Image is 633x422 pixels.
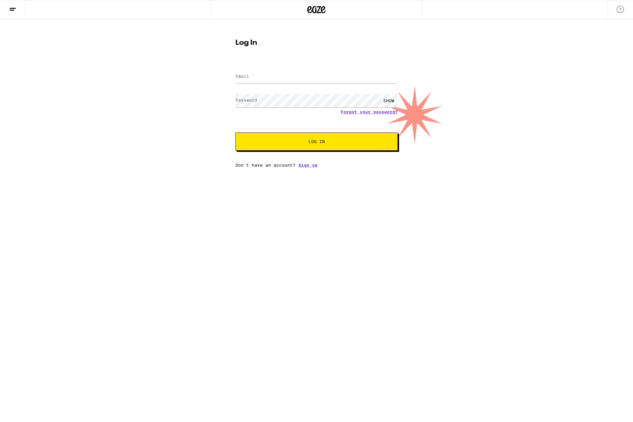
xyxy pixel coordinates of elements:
a: Forgot your password? [341,110,398,114]
div: Don't have an account? [235,163,398,168]
a: Sign up [298,163,318,168]
div: SHOW [380,94,398,107]
label: Password [235,98,257,103]
input: Email [235,70,398,83]
span: Log In [308,139,325,144]
label: Email [235,74,249,79]
h1: Log In [235,39,398,47]
button: Log In [235,132,398,151]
